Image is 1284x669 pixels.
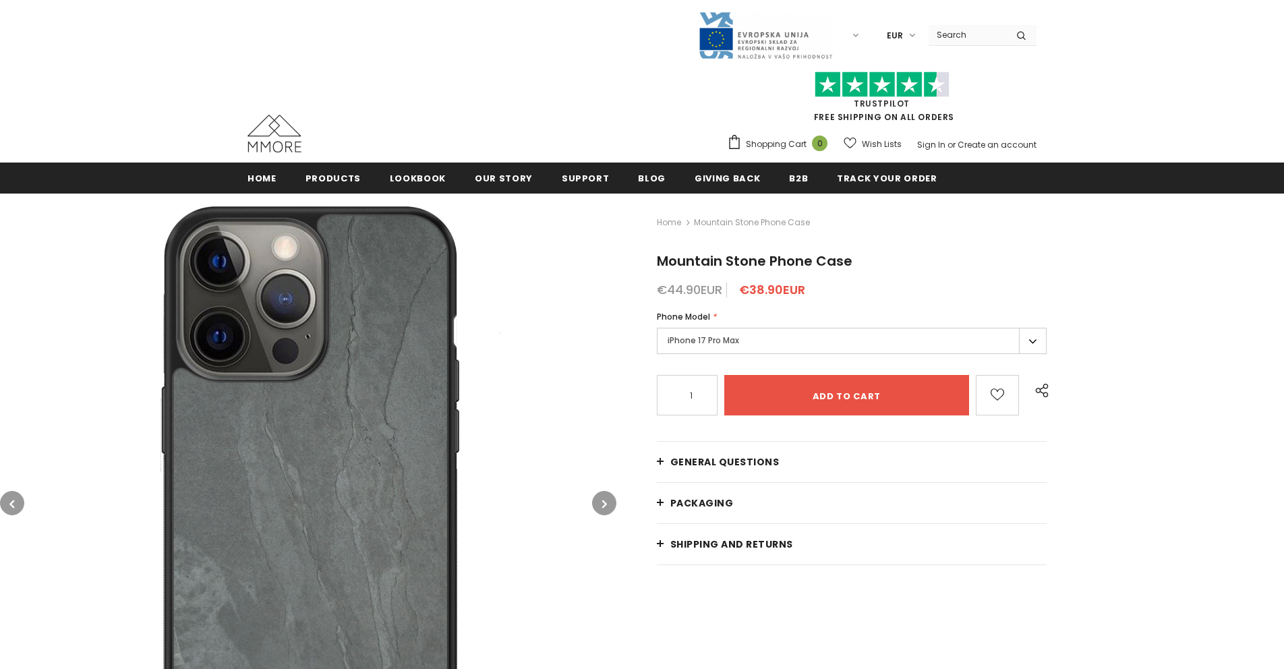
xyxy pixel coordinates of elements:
[562,163,610,193] a: support
[698,11,833,60] img: Javni Razpis
[657,524,1047,564] a: Shipping and returns
[698,29,833,40] a: Javni Razpis
[746,138,807,151] span: Shopping Cart
[638,172,666,185] span: Blog
[247,172,276,185] span: Home
[670,496,734,510] span: PACKAGING
[947,139,956,150] span: or
[657,442,1047,482] a: General Questions
[695,163,760,193] a: Giving back
[958,139,1037,150] a: Create an account
[887,29,903,42] span: EUR
[815,71,950,98] img: Trust Pilot Stars
[837,172,937,185] span: Track your order
[670,455,780,469] span: General Questions
[657,281,722,298] span: €44.90EUR
[812,136,827,151] span: 0
[657,328,1047,354] label: iPhone 17 Pro Max
[247,163,276,193] a: Home
[475,163,533,193] a: Our Story
[390,163,446,193] a: Lookbook
[694,214,810,231] span: Mountain Stone Phone Case
[695,172,760,185] span: Giving back
[657,483,1047,523] a: PACKAGING
[247,115,301,152] img: MMORE Cases
[475,172,533,185] span: Our Story
[789,163,808,193] a: B2B
[657,252,852,270] span: Mountain Stone Phone Case
[390,172,446,185] span: Lookbook
[657,214,681,231] a: Home
[305,163,361,193] a: Products
[789,172,808,185] span: B2B
[862,138,902,151] span: Wish Lists
[917,139,945,150] a: Sign In
[724,375,969,415] input: Add to cart
[844,132,902,156] a: Wish Lists
[670,537,793,551] span: Shipping and returns
[727,78,1037,123] span: FREE SHIPPING ON ALL ORDERS
[305,172,361,185] span: Products
[638,163,666,193] a: Blog
[739,281,805,298] span: €38.90EUR
[657,311,710,322] span: Phone Model
[929,25,1006,45] input: Search Site
[837,163,937,193] a: Track your order
[727,134,834,154] a: Shopping Cart 0
[562,172,610,185] span: support
[854,98,910,109] a: Trustpilot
